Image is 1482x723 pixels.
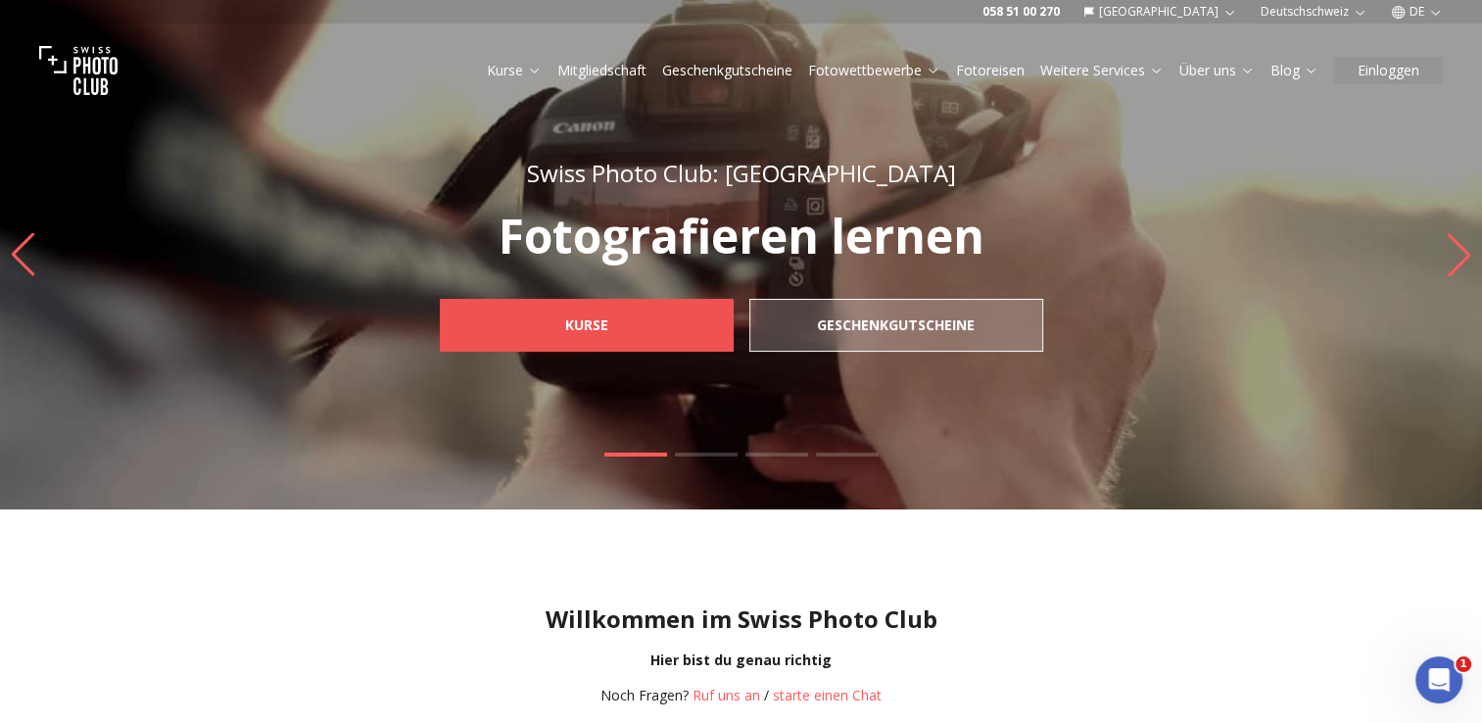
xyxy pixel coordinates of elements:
[817,315,975,335] b: Geschenkgutscheine
[600,686,689,704] span: Noch Fragen?
[1270,61,1318,80] a: Blog
[1415,656,1462,703] iframe: Intercom live chat
[1456,656,1471,672] span: 1
[1171,57,1263,84] button: Über uns
[1040,61,1164,80] a: Weitere Services
[557,61,646,80] a: Mitgliedschaft
[550,57,654,84] button: Mitgliedschaft
[1263,57,1326,84] button: Blog
[479,57,550,84] button: Kurse
[948,57,1032,84] button: Fotoreisen
[487,61,542,80] a: Kurse
[600,686,882,705] div: /
[527,157,956,189] span: Swiss Photo Club: [GEOGRAPHIC_DATA]
[1334,57,1443,84] button: Einloggen
[39,31,118,110] img: Swiss photo club
[397,213,1086,260] p: Fotografieren lernen
[956,61,1025,80] a: Fotoreisen
[440,299,734,352] a: Kurse
[1032,57,1171,84] button: Weitere Services
[1179,61,1255,80] a: Über uns
[654,57,800,84] button: Geschenkgutscheine
[800,57,948,84] button: Fotowettbewerbe
[982,4,1060,20] a: 058 51 00 270
[693,686,760,704] a: Ruf uns an
[749,299,1043,352] a: Geschenkgutscheine
[808,61,940,80] a: Fotowettbewerbe
[565,315,608,335] b: Kurse
[773,686,882,705] button: starte einen Chat
[16,603,1466,635] h1: Willkommen im Swiss Photo Club
[16,651,1466,670] div: Hier bist du genau richtig
[662,61,792,80] a: Geschenkgutscheine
